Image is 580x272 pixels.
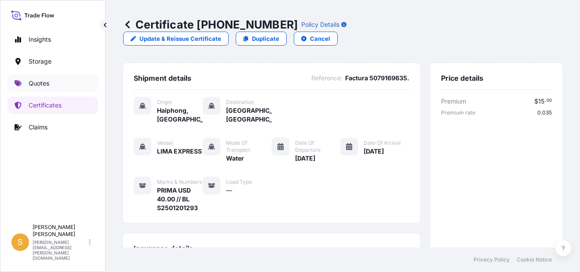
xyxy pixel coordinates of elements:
p: Insights [29,35,51,44]
span: [GEOGRAPHIC_DATA], [GEOGRAPHIC_DATA] [226,106,272,124]
a: Certificates [7,97,98,114]
p: [PERSON_NAME] [PERSON_NAME] [33,224,87,238]
span: Price details [441,74,483,82]
span: Factura 5079169635. [345,74,409,82]
p: [PERSON_NAME][EMAIL_ADDRESS][PERSON_NAME][DOMAIN_NAME] [33,240,87,261]
span: Haiphong, [GEOGRAPHIC_DATA] [157,106,203,124]
a: Storage [7,53,98,70]
a: Claims [7,118,98,136]
p: Cancel [310,34,330,43]
a: Insights [7,31,98,48]
span: — [226,186,232,195]
span: Origin [157,99,172,106]
span: Mode of Transport [226,140,272,154]
a: Update & Reissue Certificate [123,32,229,46]
a: Duplicate [236,32,287,46]
p: Certificates [29,101,62,110]
a: Cookie Notice [517,256,552,263]
span: Date of Arrival [364,140,401,147]
p: Duplicate [252,34,279,43]
button: Cancel [294,32,338,46]
span: LIMA EXPRESS [157,147,202,156]
span: 0.035 [537,109,552,116]
p: Policy Details [301,20,339,29]
span: S [18,238,23,247]
p: Update & Reissue Certificate [139,34,221,43]
span: . [545,99,546,102]
span: Premium [441,97,466,106]
p: Quotes [29,79,49,88]
span: [DATE] [295,154,315,163]
span: PRIMA USD 40.00 // BL S2501201293 [157,186,203,212]
span: Destination [226,99,254,106]
span: Shipment details [134,74,191,82]
a: Privacy Policy [474,256,510,263]
span: Insurance details [134,244,193,253]
span: [DATE] [364,147,384,156]
span: Water [226,154,244,163]
p: Certificate [PHONE_NUMBER] [123,18,298,32]
p: Storage [29,57,51,66]
span: 00 [547,99,552,102]
span: Load Type [226,179,252,186]
span: Premium rate [441,109,475,116]
span: Reference : [311,74,343,82]
span: Marks & Numbers [157,179,202,186]
span: Date of Departure [295,140,341,154]
span: $ [534,98,538,104]
p: Claims [29,123,47,132]
a: Quotes [7,75,98,92]
span: Vessel [157,140,173,147]
span: 15 [538,98,544,104]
